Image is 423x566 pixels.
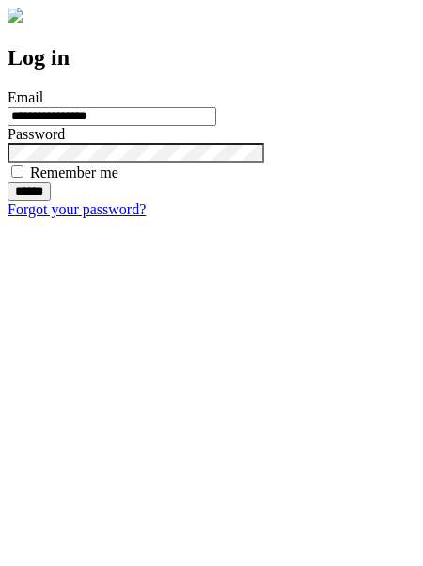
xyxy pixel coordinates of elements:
[30,165,118,181] label: Remember me
[8,8,23,23] img: logo-4e3dc11c47720685a147b03b5a06dd966a58ff35d612b21f08c02c0306f2b779.png
[8,126,65,142] label: Password
[8,201,146,217] a: Forgot your password?
[8,45,415,71] h2: Log in
[8,89,43,105] label: Email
